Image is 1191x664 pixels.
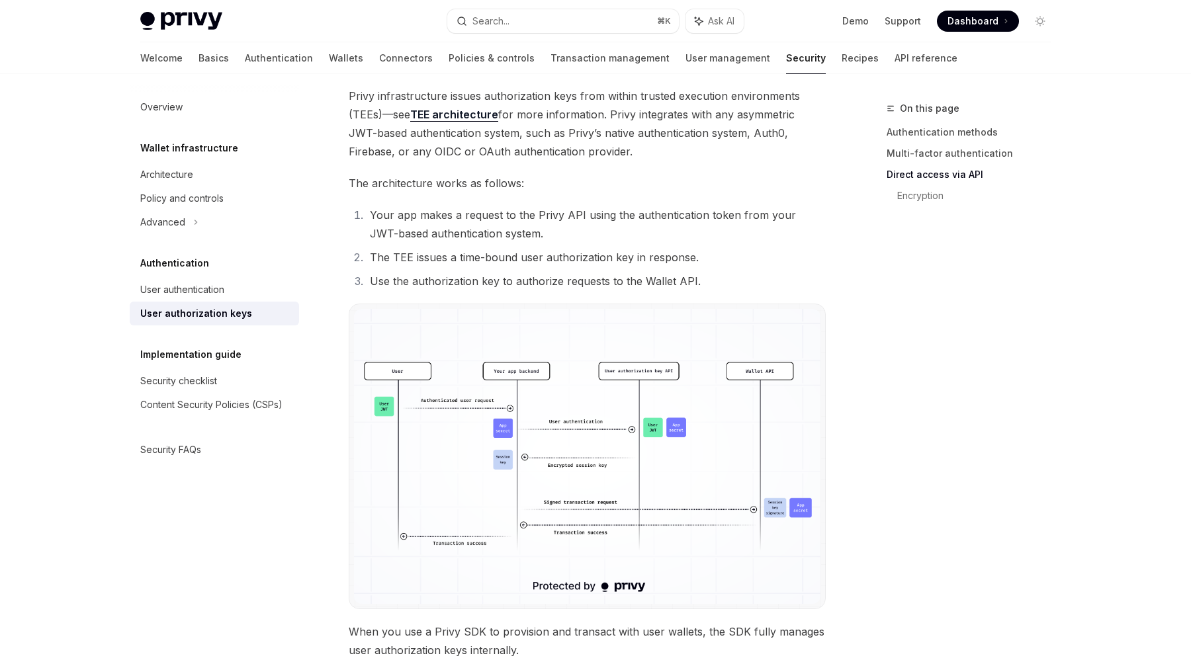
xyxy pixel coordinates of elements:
a: Support [885,15,921,28]
a: Transaction management [551,42,670,74]
div: Overview [140,99,183,115]
a: Security FAQs [130,438,299,462]
span: Privy infrastructure issues authorization keys from within trusted execution environments (TEEs)—... [349,87,826,161]
a: Content Security Policies (CSPs) [130,393,299,417]
div: Content Security Policies (CSPs) [140,397,283,413]
a: Authentication [245,42,313,74]
img: Server-side user authorization keys [354,309,820,604]
div: Policy and controls [140,190,224,206]
div: Security checklist [140,373,217,389]
div: Advanced [140,214,185,230]
span: ⌘ K [657,16,671,26]
li: Your app makes a request to the Privy API using the authentication token from your JWT-based auth... [366,206,826,243]
div: User authentication [140,282,224,298]
a: TEE architecture [410,108,498,122]
a: Encryption [897,185,1061,206]
a: User management [685,42,770,74]
a: Demo [842,15,869,28]
a: User authentication [130,278,299,302]
a: Security checklist [130,369,299,393]
a: User authorization keys [130,302,299,325]
button: Toggle dark mode [1030,11,1051,32]
a: Policies & controls [449,42,535,74]
h5: Wallet infrastructure [140,140,238,156]
span: Ask AI [708,15,734,28]
button: Ask AI [685,9,744,33]
button: Search...⌘K [447,9,679,33]
a: Overview [130,95,299,119]
a: Authentication methods [887,122,1061,143]
img: light logo [140,12,222,30]
a: Welcome [140,42,183,74]
div: Architecture [140,167,193,183]
span: On this page [900,101,959,116]
li: The TEE issues a time-bound user authorization key in response. [366,248,826,267]
a: Basics [198,42,229,74]
a: Wallets [329,42,363,74]
div: Search... [472,13,509,29]
div: User authorization keys [140,306,252,321]
h5: Implementation guide [140,347,242,362]
li: Use the authorization key to authorize requests to the Wallet API. [366,272,826,290]
a: API reference [895,42,957,74]
span: When you use a Privy SDK to provision and transact with user wallets, the SDK fully manages user ... [349,622,826,659]
a: Security [786,42,826,74]
h5: Authentication [140,255,209,271]
a: Multi-factor authentication [887,143,1061,164]
span: Dashboard [948,15,998,28]
div: Security FAQs [140,442,201,458]
a: Policy and controls [130,187,299,210]
a: Architecture [130,163,299,187]
a: Connectors [379,42,433,74]
a: Direct access via API [887,164,1061,185]
a: Dashboard [937,11,1019,32]
span: The architecture works as follows: [349,174,826,192]
a: Recipes [842,42,879,74]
